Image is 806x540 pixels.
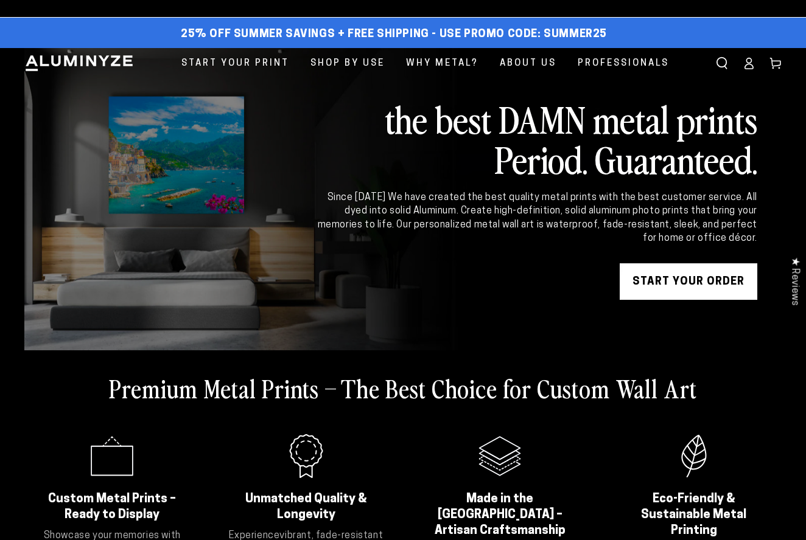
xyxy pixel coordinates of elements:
h2: the best DAMN metal prints Period. Guaranteed. [315,99,757,179]
span: Professionals [578,55,669,72]
span: Start Your Print [181,55,289,72]
a: Start Your Print [172,48,298,79]
h2: Custom Metal Prints – Ready to Display [40,491,185,523]
h2: Unmatched Quality & Longevity [234,491,379,523]
a: START YOUR Order [620,263,757,300]
a: Shop By Use [301,48,394,79]
span: Why Metal? [406,55,478,72]
summary: Search our site [709,50,735,77]
a: Why Metal? [397,48,488,79]
a: Professionals [569,48,678,79]
a: About Us [491,48,566,79]
h2: Eco-Friendly & Sustainable Metal Printing [622,491,767,539]
span: Shop By Use [310,55,385,72]
div: Since [DATE] We have created the best quality metal prints with the best customer service. All dy... [315,191,757,246]
span: 25% off Summer Savings + Free Shipping - Use Promo Code: SUMMER25 [181,28,607,41]
img: Aluminyze [24,54,134,72]
div: Click to open Judge.me floating reviews tab [783,247,806,315]
h2: Premium Metal Prints – The Best Choice for Custom Wall Art [109,372,697,404]
h2: Made in the [GEOGRAPHIC_DATA] – Artisan Craftsmanship [427,491,573,539]
span: About Us [500,55,556,72]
